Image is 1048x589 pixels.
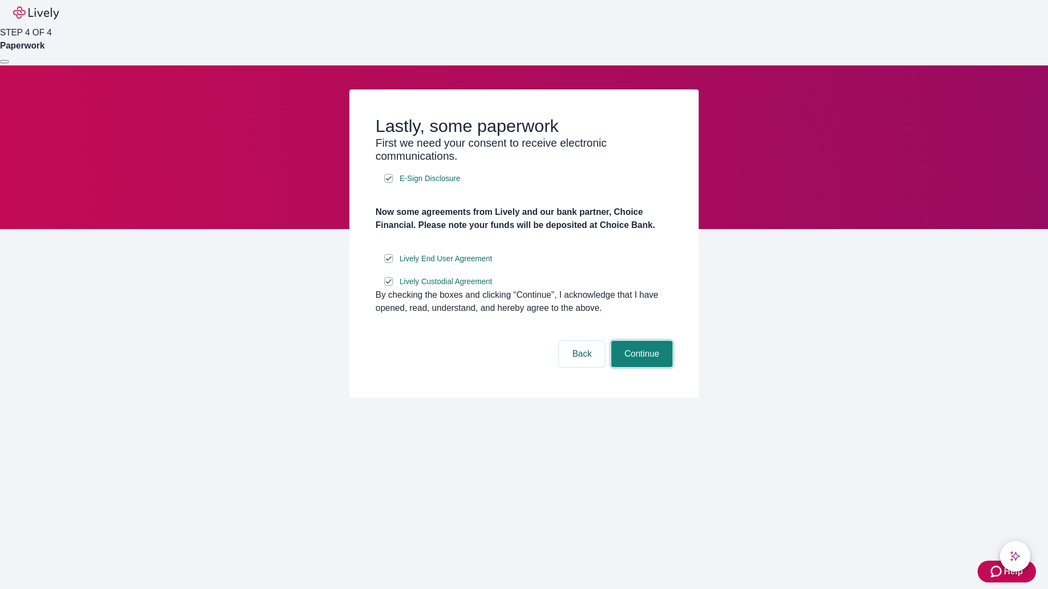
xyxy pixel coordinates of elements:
[991,565,1004,578] svg: Zendesk support icon
[13,7,59,20] img: Lively
[1000,541,1031,572] button: chat
[397,172,462,185] a: e-sign disclosure document
[376,116,672,136] h2: Lastly, some paperwork
[611,341,672,367] button: Continue
[376,136,672,163] h3: First we need your consent to receive electronic communications.
[397,275,495,289] a: e-sign disclosure document
[1010,551,1021,562] svg: Lively AI Assistant
[376,206,672,232] h4: Now some agreements from Lively and our bank partner, Choice Financial. Please note your funds wi...
[400,253,492,265] span: Lively End User Agreement
[397,252,495,266] a: e-sign disclosure document
[978,561,1036,582] button: Zendesk support iconHelp
[400,276,492,287] span: Lively Custodial Agreement
[1004,565,1023,578] span: Help
[400,173,460,184] span: E-Sign Disclosure
[559,341,605,367] button: Back
[376,289,672,315] div: By checking the boxes and clicking “Continue", I acknowledge that I have opened, read, understand...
